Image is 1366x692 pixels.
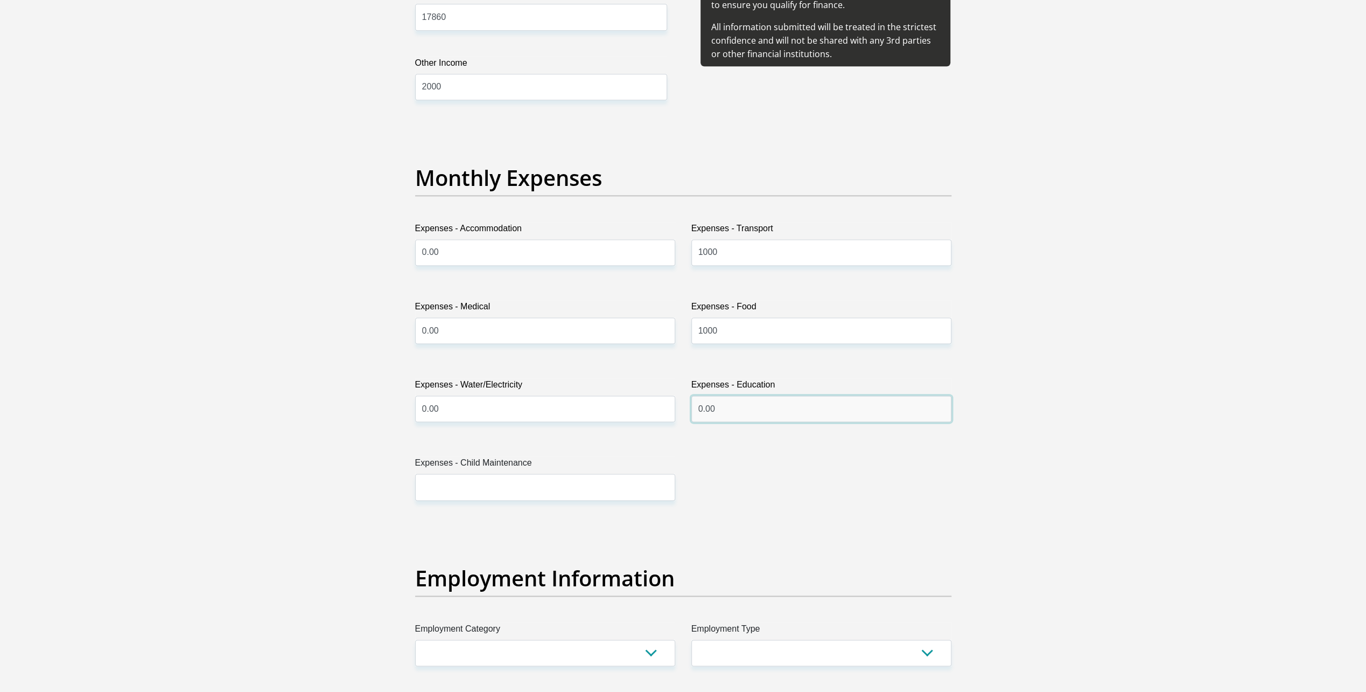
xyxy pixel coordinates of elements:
[415,456,675,474] label: Expenses - Child Maintenance
[415,239,675,266] input: Expenses - Accommodation
[691,317,951,344] input: Expenses - Food
[415,74,667,100] input: Other Income
[415,565,951,591] h2: Employment Information
[691,239,951,266] input: Expenses - Transport
[415,474,675,500] input: Expenses - Child Maintenance
[415,300,675,317] label: Expenses - Medical
[415,317,675,344] input: Expenses - Medical
[415,57,667,74] label: Other Income
[415,396,675,422] input: Expenses - Water/Electricity
[415,4,667,30] input: Monthly Take Home Income
[415,622,675,640] label: Employment Category
[415,222,675,239] label: Expenses - Accommodation
[691,396,951,422] input: Expenses - Education
[415,378,675,396] label: Expenses - Water/Electricity
[691,622,951,640] label: Employment Type
[415,165,951,191] h2: Monthly Expenses
[691,222,951,239] label: Expenses - Transport
[691,300,951,317] label: Expenses - Food
[691,378,951,396] label: Expenses - Education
